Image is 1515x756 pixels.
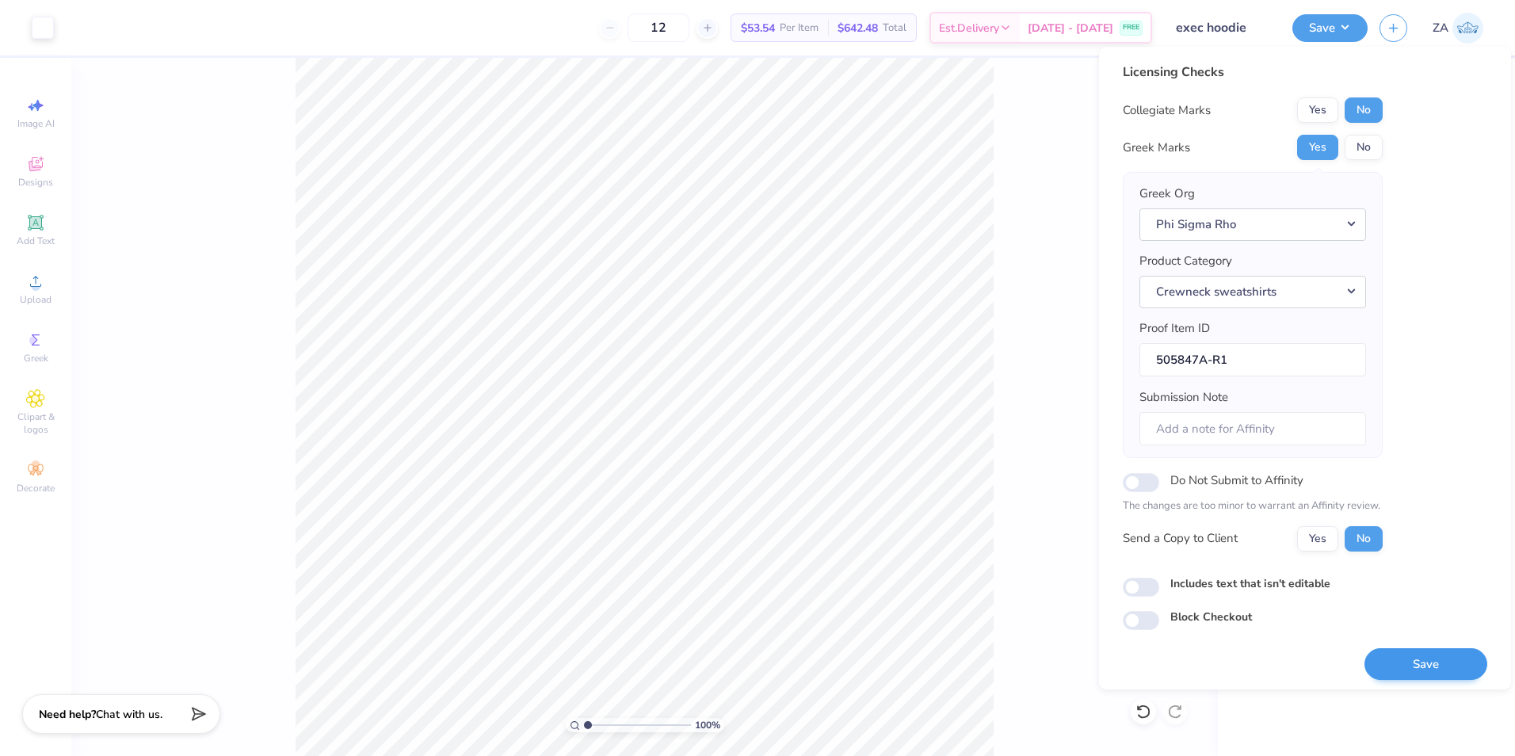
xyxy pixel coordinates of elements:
span: FREE [1123,22,1139,33]
span: Upload [20,293,52,306]
span: Image AI [17,117,55,130]
button: Yes [1297,97,1338,123]
div: Collegiate Marks [1123,101,1211,120]
button: No [1345,526,1383,552]
span: Add Text [17,235,55,247]
strong: Need help? [39,707,96,722]
img: Zuriel Alaba [1452,13,1483,44]
button: Save [1292,14,1368,42]
input: Untitled Design [1164,12,1280,44]
button: Crewneck sweatshirts [1139,276,1366,308]
span: 100 % [695,718,720,732]
span: Greek [24,352,48,365]
span: Chat with us. [96,707,162,722]
button: No [1345,97,1383,123]
div: Send a Copy to Client [1123,529,1238,548]
button: No [1345,135,1383,160]
label: Includes text that isn't editable [1170,575,1330,592]
label: Submission Note [1139,388,1228,407]
p: The changes are too minor to warrant an Affinity review. [1123,498,1383,514]
span: ZA [1433,19,1448,37]
button: Yes [1297,526,1338,552]
input: Add a note for Affinity [1139,412,1366,446]
label: Proof Item ID [1139,319,1210,338]
span: Est. Delivery [939,20,999,36]
input: – – [628,13,689,42]
button: Save [1364,648,1487,681]
button: Yes [1297,135,1338,160]
span: Total [883,20,906,36]
label: Do Not Submit to Affinity [1170,470,1303,491]
span: Per Item [780,20,819,36]
span: [DATE] - [DATE] [1028,20,1113,36]
label: Product Category [1139,252,1232,270]
div: Licensing Checks [1123,63,1383,82]
span: Decorate [17,482,55,494]
span: Clipart & logos [8,410,63,436]
div: Greek Marks [1123,139,1190,157]
label: Block Checkout [1170,609,1252,625]
label: Greek Org [1139,185,1195,203]
span: $53.54 [741,20,775,36]
span: $642.48 [838,20,878,36]
button: Phi Sigma Rho [1139,208,1366,241]
span: Designs [18,176,53,189]
a: ZA [1433,13,1483,44]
